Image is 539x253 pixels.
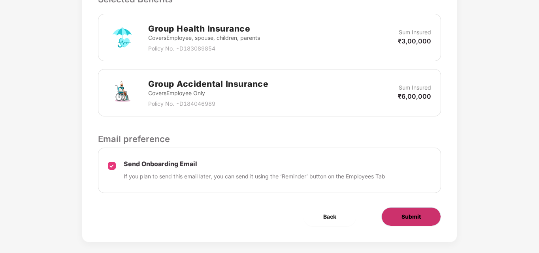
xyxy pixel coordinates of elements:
h2: Group Accidental Insurance [148,77,268,90]
p: If you plan to send this email later, you can send it using the ‘Reminder’ button on the Employee... [124,172,385,181]
p: Covers Employee Only [148,89,268,97]
p: ₹6,00,000 [398,92,431,101]
p: Covers Employee, spouse, children, parents [148,34,260,42]
p: Policy No. - D184046989 [148,99,268,108]
button: Back [303,207,356,226]
p: Send Onboarding Email [124,160,385,168]
h2: Group Health Insurance [148,22,260,35]
span: Submit [401,212,421,221]
p: Email preference [98,132,441,146]
p: Policy No. - D183089854 [148,44,260,53]
p: Sum Insured [399,28,431,37]
p: ₹3,00,000 [398,37,431,45]
img: svg+xml;base64,PHN2ZyB4bWxucz0iaHR0cDovL3d3dy53My5vcmcvMjAwMC9zdmciIHdpZHRoPSI3MiIgaGVpZ2h0PSI3Mi... [108,23,136,52]
span: Back [323,212,336,221]
button: Submit [381,207,441,226]
img: svg+xml;base64,PHN2ZyB4bWxucz0iaHR0cDovL3d3dy53My5vcmcvMjAwMC9zdmciIHdpZHRoPSI3MiIgaGVpZ2h0PSI3Mi... [108,79,136,107]
p: Sum Insured [399,83,431,92]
